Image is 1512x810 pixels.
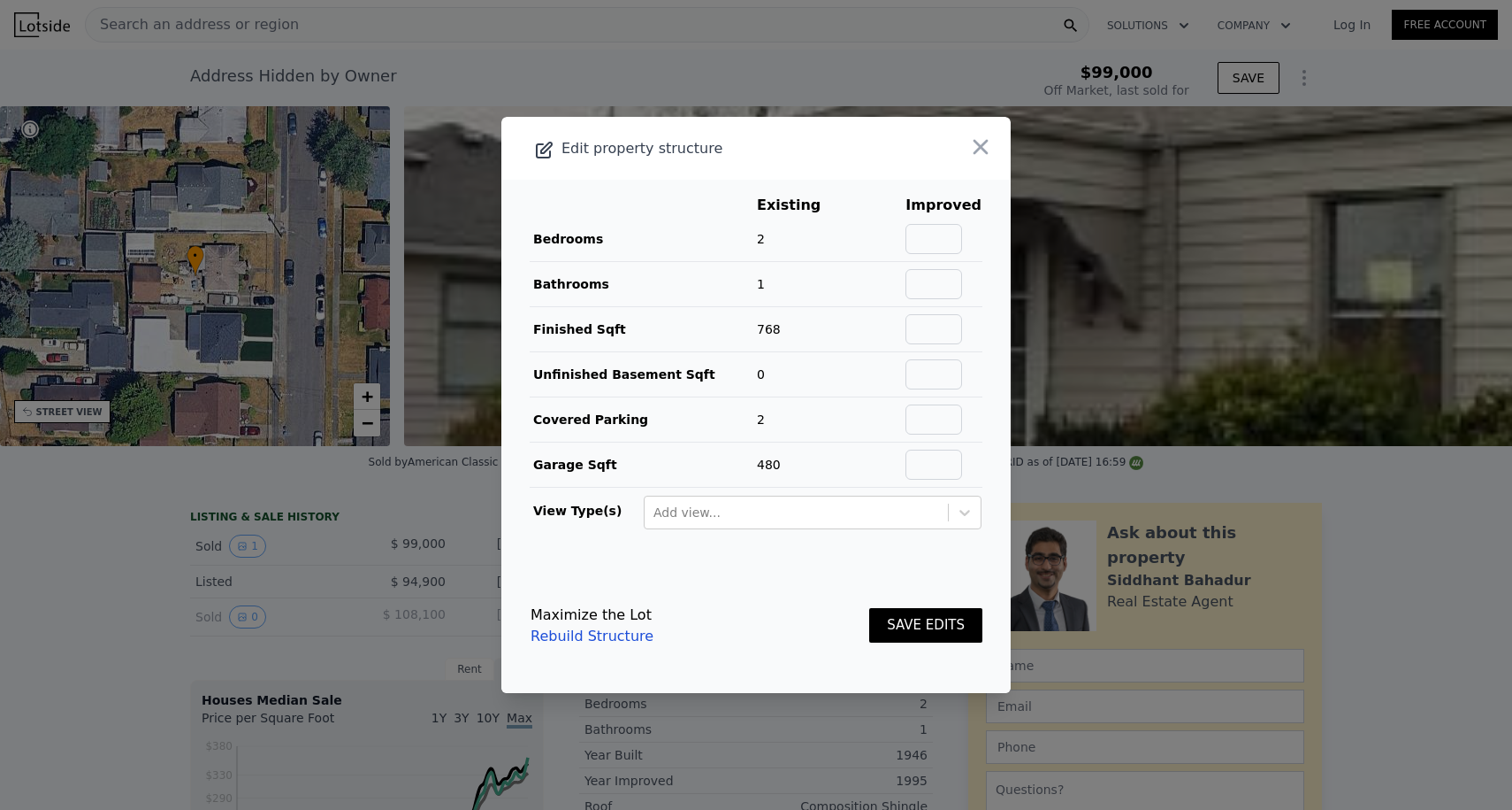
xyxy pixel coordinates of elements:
[757,458,781,472] span: 480
[530,307,756,352] td: Finished Sqft
[501,136,909,161] div: Edit property structure
[756,194,848,217] th: Existing
[530,397,756,443] td: Covered Parking
[530,262,756,307] td: Bathrooms
[757,413,765,427] span: 2
[531,626,653,647] a: Rebuild Structure
[869,608,982,643] button: SAVE EDITS
[530,443,756,488] td: Garage Sqft
[530,352,756,397] td: Unfinished Basement Sqft
[530,488,643,530] td: View Type(s)
[531,605,653,626] div: Maximize the Lot
[757,232,765,246] span: 2
[757,277,765,291] span: 1
[530,217,756,262] td: Bedrooms
[757,322,781,336] span: 768
[905,194,982,217] th: Improved
[757,367,765,382] span: 0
